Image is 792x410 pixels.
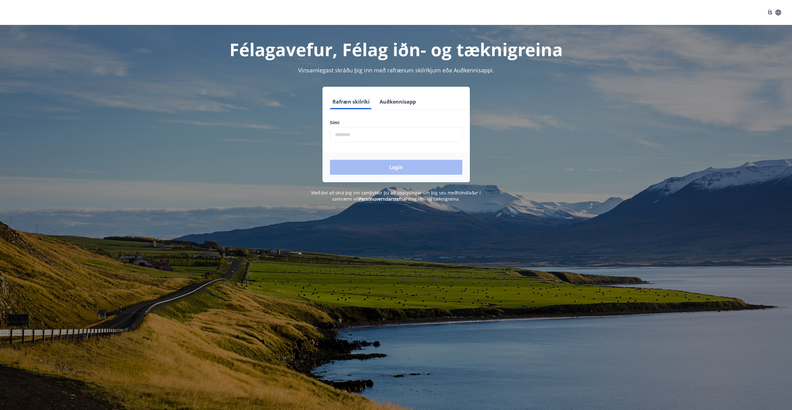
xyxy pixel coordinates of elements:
span: Vinsamlegast skráðu þig inn með rafrænum skilríkjum eða Auðkennisappi. [298,66,494,74]
button: Auðkennisapp [377,94,418,109]
span: Með því að skrá þig inn samþykkir þú að upplýsingar um þig séu meðhöndlaðar í samræmi við Félag i... [311,190,481,202]
button: ÍS [765,7,785,18]
h1: Félagavefur, Félag iðn- og tæknigreina [179,37,613,61]
label: Sími [330,120,462,126]
button: Rafræn skilríki [330,94,372,109]
a: Persónuverndarstefna [359,196,406,202]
